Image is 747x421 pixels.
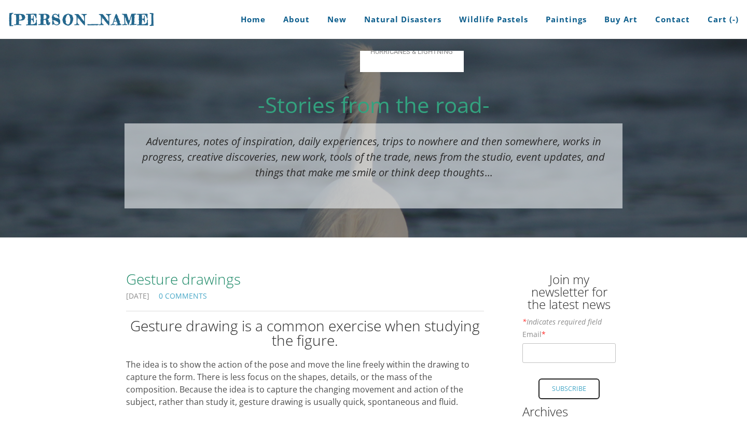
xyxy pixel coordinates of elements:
[126,292,149,302] span: [DATE]
[125,94,622,116] h2: -Stories from the road-
[159,291,207,301] a: 0 Comments
[522,331,546,338] label: Email
[142,134,605,179] font: ...
[522,273,616,316] h2: Join my newsletter for the latest news
[522,318,602,326] label: Indicates required field
[126,268,484,290] a: Gesture drawings
[142,134,605,179] em: Adventures, notes of inspiration, daily experiences, trips to nowhere and then somewhere, works i...
[732,14,736,24] span: -
[130,316,480,350] span: Gesture drawing is a common exercise when studying the figure.
[539,380,599,399] span: Subscribe
[8,11,156,29] span: [PERSON_NAME]
[370,35,453,55] span: Extreme Weather: Storms, Tornadoes, Hurricanes & Lightning
[8,10,156,30] a: [PERSON_NAME]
